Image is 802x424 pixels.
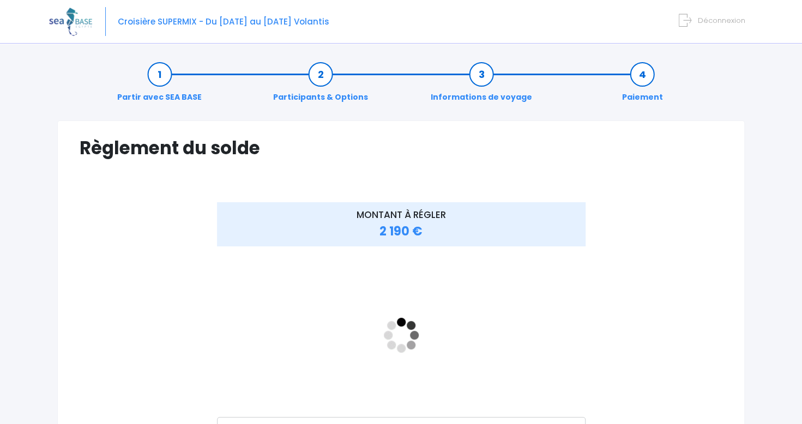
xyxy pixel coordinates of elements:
a: Informations de voyage [425,69,538,103]
h1: Règlement du solde [80,137,722,159]
a: Participants & Options [268,69,373,103]
a: Paiement [617,69,668,103]
span: 2 190 € [379,223,423,240]
span: MONTANT À RÉGLER [357,208,446,221]
a: Partir avec SEA BASE [112,69,207,103]
span: Croisière SUPERMIX - Du [DATE] au [DATE] Volantis [118,16,329,27]
iframe: <!-- //required --> [217,253,586,417]
span: Déconnexion [698,15,745,26]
